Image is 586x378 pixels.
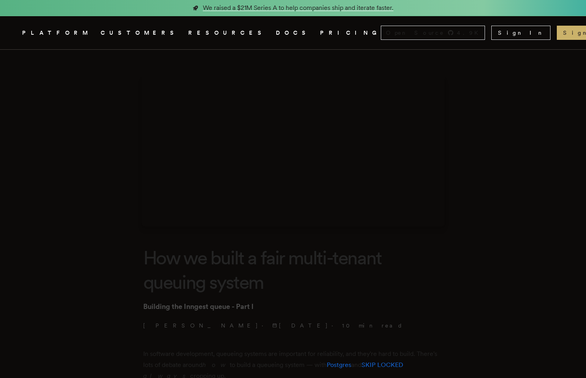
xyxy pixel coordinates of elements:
[342,322,403,329] span: 10 min read
[202,361,230,369] em: how
[188,28,266,38] button: RESOURCES
[143,245,443,295] h1: How we built a fair multi-tenant queuing system
[143,322,258,329] a: [PERSON_NAME]
[457,29,483,37] span: 4.9 K
[143,322,443,329] p: · ·
[361,361,403,369] a: SKIP LOCKED
[386,29,444,37] span: Open Source
[143,301,443,312] p: Building the Inngest queue - Part I
[327,361,351,369] a: Postgres
[272,322,328,329] span: [DATE]
[101,28,179,38] a: CUSTOMERS
[276,28,311,38] a: DOCS
[491,26,550,40] a: Sign In
[142,75,445,226] img: Featured image for How we built a fair multi-tenant queuing system blog post
[320,28,381,38] a: PRICING
[22,28,91,38] button: PLATFORM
